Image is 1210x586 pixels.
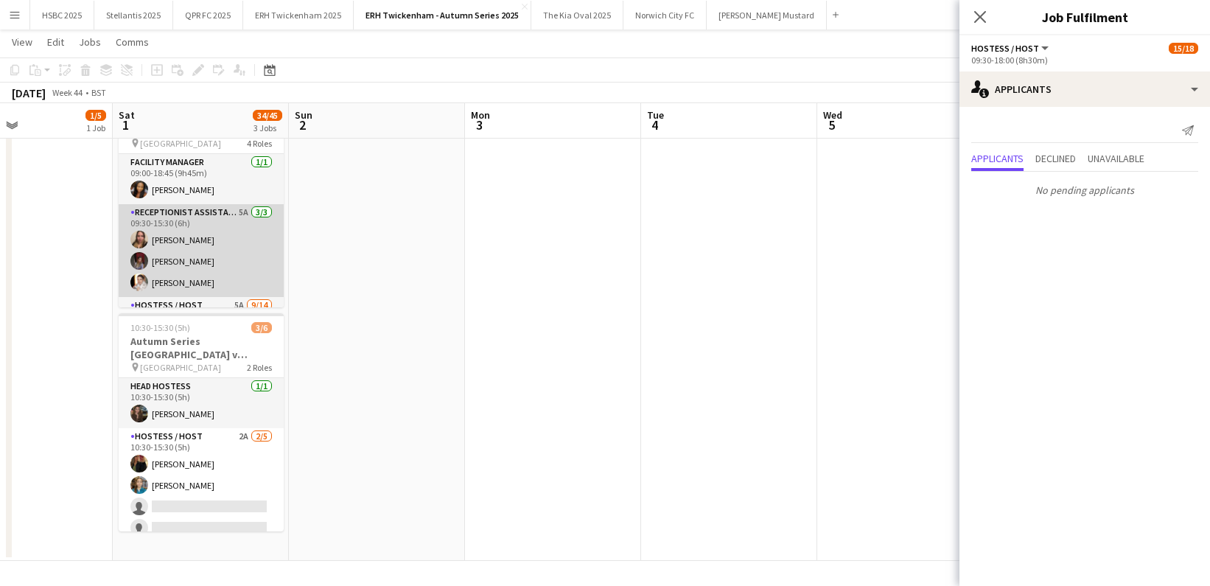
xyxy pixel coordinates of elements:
[247,362,272,373] span: 2 Roles
[12,86,46,100] div: [DATE]
[253,110,282,121] span: 34/45
[971,43,1039,54] span: Hostess / Host
[971,55,1198,66] div: 09:30-18:00 (8h30m)
[85,110,106,121] span: 1/5
[971,43,1051,54] button: Hostess / Host
[531,1,623,29] button: The Kia Oval 2025
[130,322,190,333] span: 10:30-15:30 (5h)
[119,204,284,297] app-card-role: Receptionist Assistant5A3/309:30-15:30 (6h)[PERSON_NAME][PERSON_NAME][PERSON_NAME]
[140,362,221,373] span: [GEOGRAPHIC_DATA]
[295,108,312,122] span: Sun
[116,116,135,133] span: 1
[354,1,531,29] button: ERH Twickenham - Autumn Series 2025
[293,116,312,133] span: 2
[119,313,284,531] app-job-card: 10:30-15:30 (5h)3/6Autumn Series [GEOGRAPHIC_DATA] v Australia - Spirit of Rugby ([GEOGRAPHIC_DAT...
[959,178,1210,203] p: No pending applicants
[116,35,149,49] span: Comms
[959,71,1210,107] div: Applicants
[73,32,107,52] a: Jobs
[1035,153,1076,164] span: Declined
[119,108,135,122] span: Sat
[86,122,105,133] div: 1 Job
[253,122,281,133] div: 3 Jobs
[91,87,106,98] div: BST
[469,116,490,133] span: 3
[647,108,664,122] span: Tue
[49,87,85,98] span: Week 44
[623,1,707,29] button: Norwich City FC
[823,108,842,122] span: Wed
[971,153,1024,164] span: Applicants
[251,322,272,333] span: 3/6
[119,154,284,204] app-card-role: Facility Manager1/109:00-18:45 (9h45m)[PERSON_NAME]
[119,335,284,361] h3: Autumn Series [GEOGRAPHIC_DATA] v Australia - Spirit of Rugby ([GEOGRAPHIC_DATA]) - [DATE]
[110,32,155,52] a: Comms
[247,138,272,149] span: 4 Roles
[47,35,64,49] span: Edit
[12,35,32,49] span: View
[119,378,284,428] app-card-role: Head Hostess1/110:30-15:30 (5h)[PERSON_NAME]
[707,1,827,29] button: [PERSON_NAME] Mustard
[94,1,173,29] button: Stellantis 2025
[1169,43,1198,54] span: 15/18
[119,89,284,307] app-job-card: 09:00-18:45 (9h45m)16/21Autumn Series [GEOGRAPHIC_DATA] v Australia - Gate 1 ([GEOGRAPHIC_DATA]) ...
[471,108,490,122] span: Mon
[79,35,101,49] span: Jobs
[959,7,1210,27] h3: Job Fulfilment
[645,116,664,133] span: 4
[119,428,284,564] app-card-role: Hostess / Host2A2/510:30-15:30 (5h)[PERSON_NAME][PERSON_NAME]
[30,1,94,29] button: HSBC 2025
[41,32,70,52] a: Edit
[1088,153,1144,164] span: Unavailable
[6,32,38,52] a: View
[821,116,842,133] span: 5
[243,1,354,29] button: ERH Twickenham 2025
[140,138,221,149] span: [GEOGRAPHIC_DATA]
[173,1,243,29] button: QPR FC 2025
